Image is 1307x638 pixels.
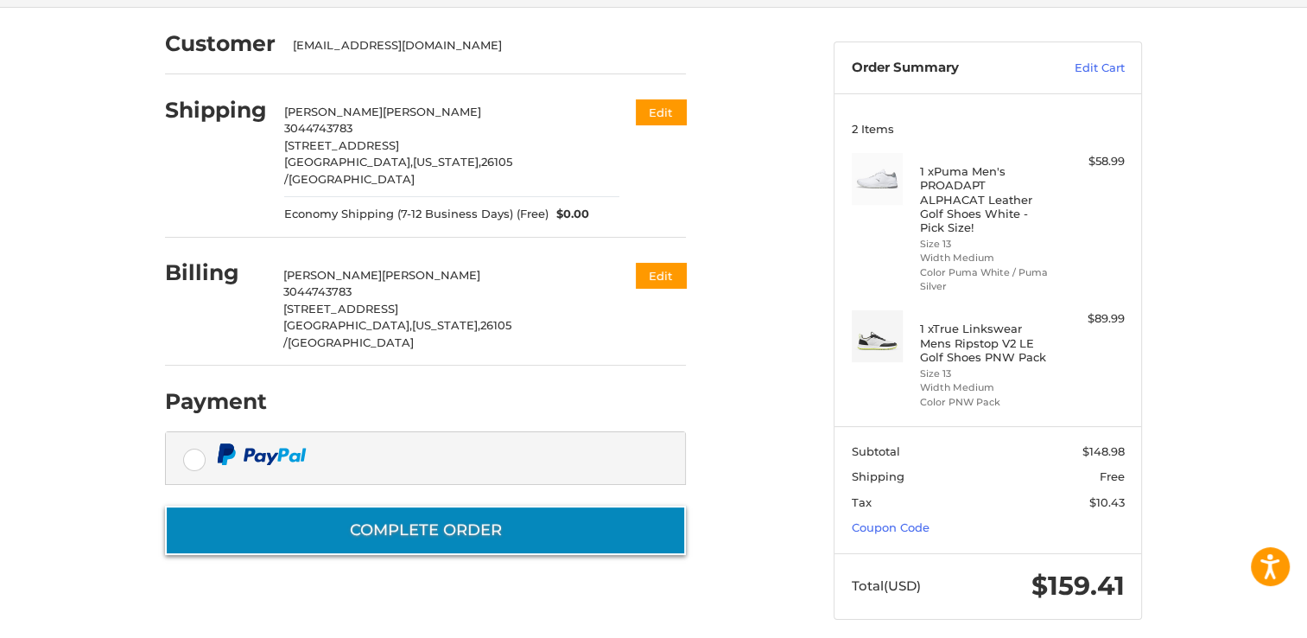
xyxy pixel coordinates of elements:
span: $159.41 [1031,570,1125,602]
span: $148.98 [1082,444,1125,458]
div: [EMAIL_ADDRESS][DOMAIN_NAME] [293,37,669,54]
span: 26105 / [283,318,511,349]
span: 3044743783 [283,284,352,298]
li: Width Medium [920,380,1052,395]
div: $58.99 [1056,153,1125,170]
span: [US_STATE], [413,155,481,169]
span: [PERSON_NAME] [383,105,481,118]
li: Size 13 [920,237,1052,252]
li: Color PNW Pack [920,395,1052,410]
h2: Billing [165,259,266,286]
span: Free [1100,469,1125,483]
button: Complete order [165,506,686,555]
div: $89.99 [1056,310,1125,328]
span: 3044743783 [284,121,352,135]
span: [PERSON_NAME] [284,105,383,118]
button: Edit [636,263,686,288]
span: [PERSON_NAME] [283,268,382,282]
h3: Order Summary [852,60,1037,77]
li: Size 13 [920,367,1052,381]
span: [GEOGRAPHIC_DATA], [284,155,413,169]
span: Total (USD) [852,577,921,594]
img: PayPal icon [217,443,307,465]
span: [GEOGRAPHIC_DATA] [288,335,414,349]
h3: 2 Items [852,122,1125,136]
h2: Customer [165,30,276,57]
h2: Shipping [165,97,267,124]
span: 26105 / [284,155,512,186]
button: Edit [636,99,686,124]
a: Edit Cart [1037,60,1125,77]
span: [GEOGRAPHIC_DATA], [283,318,412,332]
span: $0.00 [549,206,590,223]
h4: 1 x True Linkswear Mens Ripstop V2 LE Golf Shoes PNW Pack [920,322,1052,364]
span: [US_STATE], [412,318,480,332]
li: Width Medium [920,251,1052,265]
span: [GEOGRAPHIC_DATA] [289,172,415,186]
a: Coupon Code [852,520,929,534]
h2: Payment [165,388,267,415]
h4: 1 x Puma Men's PROADAPT ALPHACAT Leather Golf Shoes White - Pick Size! [920,164,1052,234]
span: Economy Shipping (7-12 Business Days) (Free) [284,206,549,223]
li: Color Puma White / Puma Silver [920,265,1052,294]
span: Tax [852,495,872,509]
span: $10.43 [1089,495,1125,509]
span: [PERSON_NAME] [382,268,480,282]
span: [STREET_ADDRESS] [284,138,399,152]
span: [STREET_ADDRESS] [283,302,398,316]
span: Shipping [852,469,904,483]
span: Subtotal [852,444,900,458]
